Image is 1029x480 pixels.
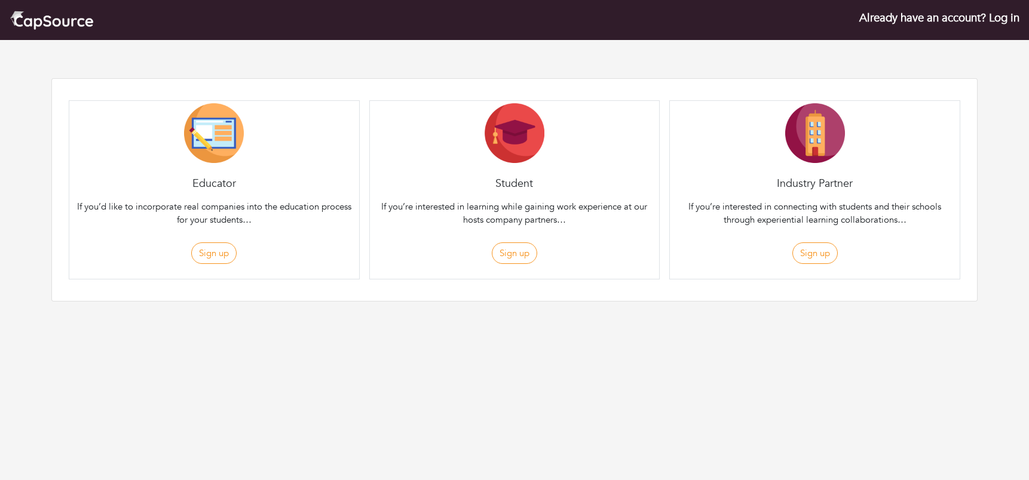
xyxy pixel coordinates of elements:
[191,242,237,264] button: Sign up
[370,177,660,190] h4: Student
[859,10,1019,26] a: Already have an account? Log in
[785,103,845,163] img: Company-Icon-7f8a26afd1715722aa5ae9dc11300c11ceeb4d32eda0db0d61c21d11b95ecac6.png
[492,242,537,264] button: Sign up
[372,200,657,227] p: If you’re interested in learning while gaining work experience at our hosts company partners…
[792,242,838,264] button: Sign up
[184,103,244,163] img: Educator-Icon-31d5a1e457ca3f5474c6b92ab10a5d5101c9f8fbafba7b88091835f1a8db102f.png
[72,200,357,227] p: If you’d like to incorporate real companies into the education process for your students…
[69,177,359,190] h4: Educator
[10,10,94,30] img: cap_logo.png
[485,103,544,163] img: Student-Icon-6b6867cbad302adf8029cb3ecf392088beec6a544309a027beb5b4b4576828a8.png
[672,200,957,227] p: If you’re interested in connecting with students and their schools through experiential learning ...
[670,177,960,190] h4: Industry Partner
